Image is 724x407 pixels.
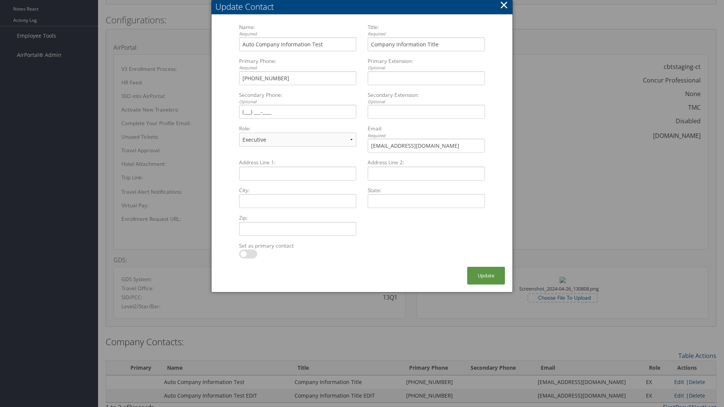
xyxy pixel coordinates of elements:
[239,133,356,147] select: Role:
[368,99,485,105] div: Optional
[368,71,485,85] input: Primary Extension:Optional
[368,105,485,119] input: Secondary Extension:Optional
[236,159,359,166] label: Address Line 1:
[215,1,512,12] div: Update Contact
[239,222,356,236] input: Zip:
[239,31,356,37] div: Required
[368,167,485,181] input: Address Line 2:
[365,91,488,105] label: Secondary Extension:
[368,194,485,208] input: State:
[365,159,488,166] label: Address Line 2:
[236,187,359,194] label: City:
[239,99,356,105] div: Optional
[365,23,488,37] label: Title:
[368,31,485,37] div: Required
[365,125,488,139] label: Email:
[239,194,356,208] input: City:
[365,187,488,194] label: State:
[239,37,356,51] input: Name:Required
[236,91,359,105] label: Secondary Phone:
[239,105,356,119] input: Secondary Phone:Optional
[368,65,485,71] div: Optional
[365,57,488,71] label: Primary Extension:
[239,65,356,71] div: Required
[368,133,485,139] div: Required
[467,267,505,285] button: Update
[368,37,485,51] input: Title:Required
[236,214,359,222] label: Zip:
[239,167,356,181] input: Address Line 1:
[239,71,356,85] input: Primary Phone:Required
[368,139,485,153] input: Email:Required
[236,125,359,132] label: Role:
[236,242,359,249] label: Set as primary contact
[236,57,359,71] label: Primary Phone:
[236,23,359,37] label: Name:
